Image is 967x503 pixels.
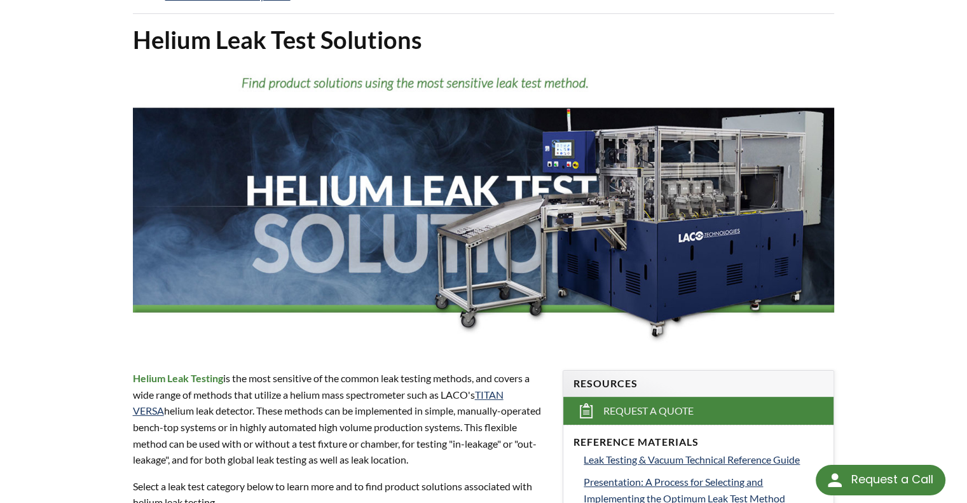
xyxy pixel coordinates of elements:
img: Helium Leak Testing Solutions header [133,65,835,347]
a: Request a Quote [563,397,833,425]
h1: Helium Leak Test Solutions [133,24,835,55]
div: Request a Call [816,465,945,495]
span: Leak Testing & Vacuum Technical Reference Guide [584,453,800,465]
strong: Helium Leak Testing [133,372,223,384]
a: Leak Testing & Vacuum Technical Reference Guide [584,451,823,468]
span: Request a Quote [603,404,694,418]
img: round button [825,470,845,490]
h4: Resources [573,377,823,390]
div: Request a Call [851,465,933,494]
p: is the most sensitive of the common leak testing methods, and covers a wide range of methods that... [133,370,548,468]
h4: Reference Materials [573,436,823,449]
